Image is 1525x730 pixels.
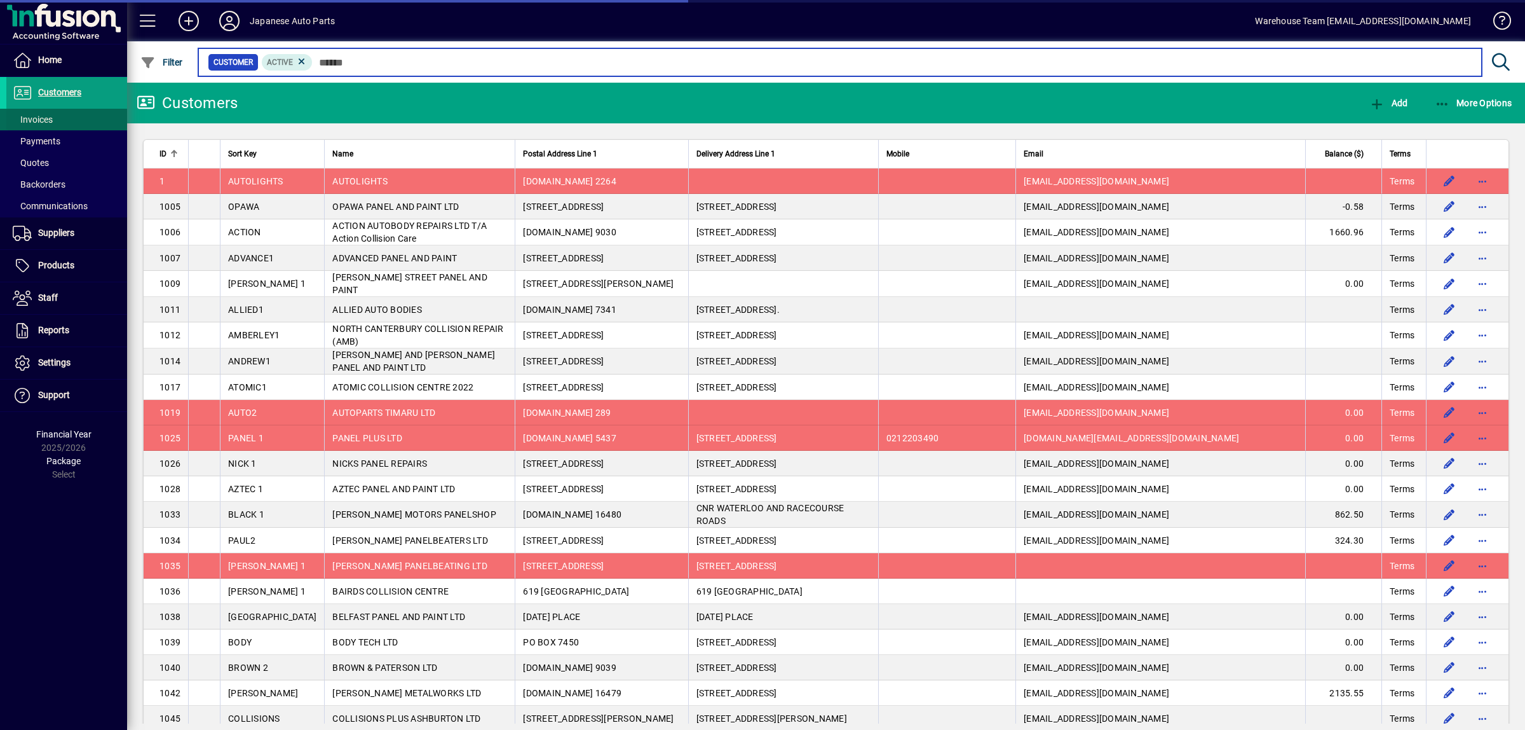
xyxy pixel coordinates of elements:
span: [STREET_ADDRESS] [696,433,777,443]
a: Suppliers [6,217,127,249]
span: [EMAIL_ADDRESS][DOMAIN_NAME] [1024,202,1169,212]
span: ADVANCED PANEL AND PAINT [332,253,457,263]
span: BROWN 2 [228,663,268,673]
span: [STREET_ADDRESS] [523,356,604,366]
span: Financial Year [36,429,91,439]
button: More options [1472,403,1493,423]
span: BELFAST PANEL AND PAINT LTD [332,612,465,622]
span: Customer [213,56,253,69]
button: Edit [1439,479,1460,499]
a: Knowledge Base [1484,3,1509,44]
button: Edit [1439,453,1460,474]
span: Terms [1390,712,1414,725]
span: [STREET_ADDRESS] [696,253,777,263]
span: [STREET_ADDRESS] [696,484,777,494]
a: Settings [6,347,127,379]
button: Edit [1439,325,1460,345]
a: Reports [6,315,127,347]
span: Terms [1390,560,1414,572]
span: Customers [38,87,81,97]
span: 619 [GEOGRAPHIC_DATA] [523,586,629,596]
button: Edit [1439,632,1460,652]
span: [STREET_ADDRESS]. [696,305,780,315]
span: [STREET_ADDRESS] [696,688,777,698]
span: Settings [38,357,71,368]
button: Edit [1439,581,1460,602]
span: [STREET_ADDRESS] [696,330,777,340]
span: 1026 [159,458,180,469]
button: More options [1472,377,1493,397]
span: Support [38,390,70,400]
span: 1038 [159,612,180,622]
span: NORTH CANTERBURY COLLISION REPAIR (AMB) [332,324,503,347]
span: 1036 [159,586,180,596]
span: Email [1024,147,1043,161]
td: 324.30 [1305,528,1381,553]
button: Edit [1439,248,1460,268]
span: [STREET_ADDRESS] [523,458,604,469]
span: [DATE] PLACE [696,612,754,622]
span: ANDREW1 [228,356,271,366]
span: Terms [1390,381,1414,394]
button: Edit [1439,607,1460,627]
span: BROWN & PATERSON LTD [332,663,437,673]
span: Backorders [13,179,65,189]
span: Terms [1390,303,1414,316]
span: [EMAIL_ADDRESS][DOMAIN_NAME] [1024,330,1169,340]
td: 1660.96 [1305,219,1381,245]
span: Sort Key [228,147,257,161]
span: Terms [1390,636,1414,649]
span: OPAWA PANEL AND PAINT LTD [332,202,459,212]
span: [STREET_ADDRESS] [696,227,777,237]
span: Reports [38,325,69,335]
span: [STREET_ADDRESS] [523,535,604,546]
span: PAUL2 [228,535,255,546]
span: [STREET_ADDRESS] [696,637,777,647]
td: 0.00 [1305,400,1381,425]
span: 1009 [159,279,180,289]
span: Invoices [13,114,53,125]
span: Terms [1390,329,1414,341]
span: 1007 [159,253,180,263]
span: [PERSON_NAME] 1 [228,561,306,571]
span: More Options [1435,98,1512,108]
td: 2135.55 [1305,680,1381,706]
span: ACTION AUTOBODY REPAIRS LTD T/A Action Collision Care [332,221,487,244]
span: PO BOX 7450 [523,637,579,647]
span: [STREET_ADDRESS] [523,561,604,571]
span: Balance ($) [1325,147,1364,161]
div: Japanese Auto Parts [250,11,335,31]
a: Staff [6,282,127,314]
div: Email [1024,147,1298,161]
button: More options [1472,351,1493,371]
span: Package [46,456,81,466]
span: ALLIED1 [228,305,264,315]
span: AUTOLIGHTS [332,176,388,186]
a: Home [6,45,127,76]
span: Terms [1390,147,1411,161]
span: PANEL PLUS LTD [332,433,402,443]
button: Add [168,10,209,32]
span: [EMAIL_ADDRESS][DOMAIN_NAME] [1024,253,1169,263]
span: [EMAIL_ADDRESS][DOMAIN_NAME] [1024,688,1169,698]
span: ATOMIC COLLISION CENTRE 2022 [332,382,473,392]
span: Quotes [13,158,49,168]
span: [DOMAIN_NAME] 2264 [523,176,616,186]
span: Terms [1390,585,1414,598]
span: Name [332,147,353,161]
span: BAIRDS COLLISION CENTRE [332,586,449,596]
span: [DOMAIN_NAME] 9039 [523,663,616,673]
span: AZTEC 1 [228,484,263,494]
button: More options [1472,581,1493,602]
span: Payments [13,136,60,146]
span: ADVANCE1 [228,253,274,263]
span: 1042 [159,688,180,698]
span: 1017 [159,382,180,392]
span: [EMAIL_ADDRESS][DOMAIN_NAME] [1024,535,1169,546]
span: [EMAIL_ADDRESS][DOMAIN_NAME] [1024,176,1169,186]
span: [DOMAIN_NAME] 16480 [523,509,621,520]
span: [PERSON_NAME] PANELBEATING LTD [332,561,487,571]
button: More options [1472,453,1493,474]
button: Add [1366,92,1411,114]
button: Filter [137,51,186,74]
